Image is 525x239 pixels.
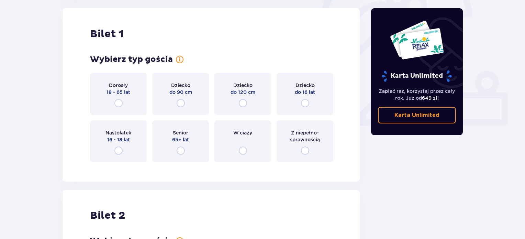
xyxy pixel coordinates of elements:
[169,89,192,96] p: do 90 cm
[90,28,124,41] p: Bilet 1
[378,107,456,123] a: Karta Unlimited
[283,129,327,143] p: Z niepełno­sprawnością
[171,82,190,89] p: Dziecko
[233,82,253,89] p: Dziecko
[422,95,437,101] span: 649 zł
[172,136,189,143] p: 65+ lat
[295,89,315,96] p: do 16 lat
[378,88,456,101] p: Zapłać raz, korzystaj przez cały rok. Już od !
[90,209,125,222] p: Bilet 2
[109,82,128,89] p: Dorosły
[381,70,453,82] p: Karta Unlimited
[173,129,188,136] p: Senior
[105,129,131,136] p: Nastolatek
[394,111,439,119] p: Karta Unlimited
[90,54,173,65] p: Wybierz typ gościa
[231,89,255,96] p: do 120 cm
[107,136,130,143] p: 16 - 18 lat
[233,129,252,136] p: W ciąży
[295,82,315,89] p: Dziecko
[107,89,130,96] p: 18 - 65 lat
